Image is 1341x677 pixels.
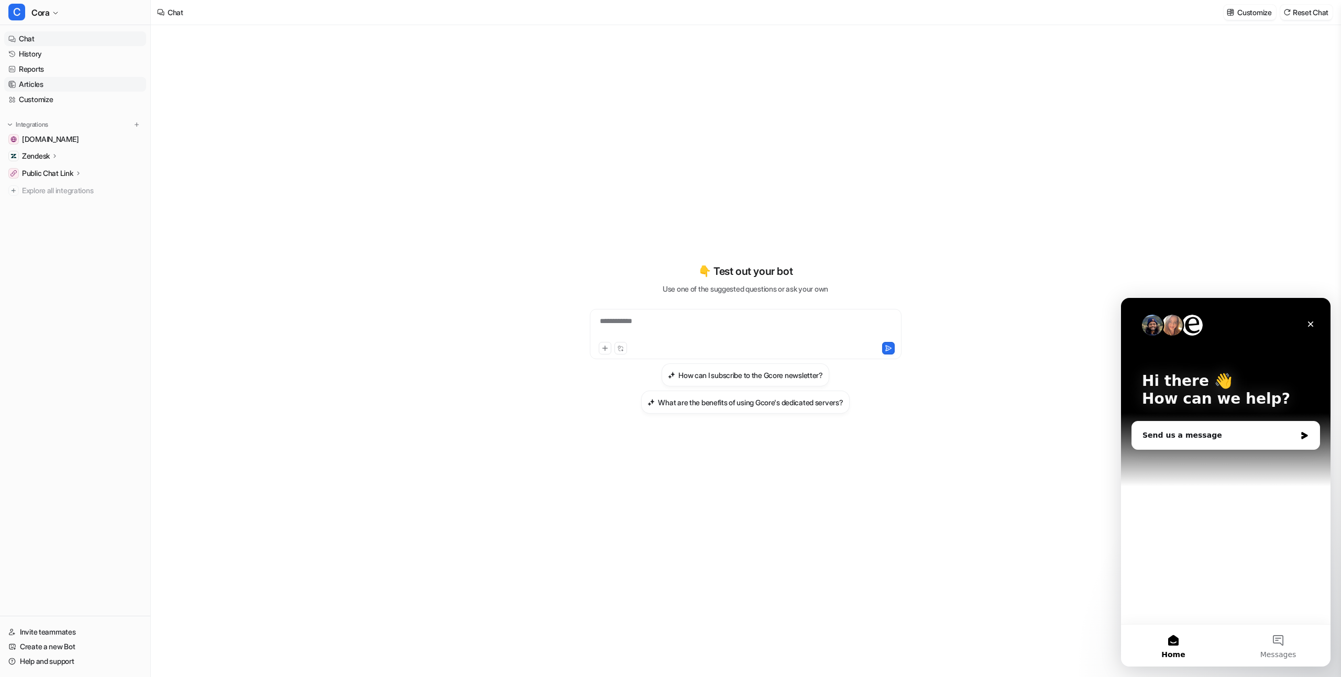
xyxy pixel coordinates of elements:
[8,4,25,20] span: C
[678,370,823,381] h3: How can I subscribe to the Gcore newsletter?
[658,397,843,408] h3: What are the benefits of using Gcore's dedicated servers?
[4,77,146,92] a: Articles
[4,654,146,669] a: Help and support
[31,5,49,20] span: Cora
[22,134,79,145] span: [DOMAIN_NAME]
[4,119,51,130] button: Integrations
[4,47,146,61] a: History
[6,121,14,128] img: expand menu
[647,398,655,406] img: What are the benefits of using Gcore's dedicated servers?
[168,7,183,18] div: Chat
[668,371,675,379] img: How can I subscribe to the Gcore newsletter?
[1280,5,1333,20] button: Reset Chat
[662,363,829,386] button: How can I subscribe to the Gcore newsletter?How can I subscribe to the Gcore newsletter?
[663,283,828,294] p: Use one of the suggested questions or ask your own
[22,168,73,179] p: Public Chat Link
[1237,7,1271,18] p: Customize
[641,391,849,414] button: What are the benefits of using Gcore's dedicated servers?What are the benefits of using Gcore's d...
[22,182,142,199] span: Explore all integrations
[10,153,17,159] img: Zendesk
[1224,5,1276,20] button: Customize
[1121,298,1331,667] iframe: Intercom live chat
[22,151,50,161] p: Zendesk
[16,120,48,129] p: Integrations
[10,136,17,142] img: gcore.com
[8,185,19,196] img: explore all integrations
[1227,8,1234,16] img: customize
[10,170,17,176] img: Public Chat Link
[4,625,146,639] a: Invite teammates
[698,263,793,279] p: 👇 Test out your bot
[1283,8,1291,16] img: reset
[133,121,140,128] img: menu_add.svg
[4,62,146,76] a: Reports
[4,639,146,654] a: Create a new Bot
[4,183,146,198] a: Explore all integrations
[4,92,146,107] a: Customize
[4,31,146,46] a: Chat
[4,132,146,147] a: gcore.com[DOMAIN_NAME]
